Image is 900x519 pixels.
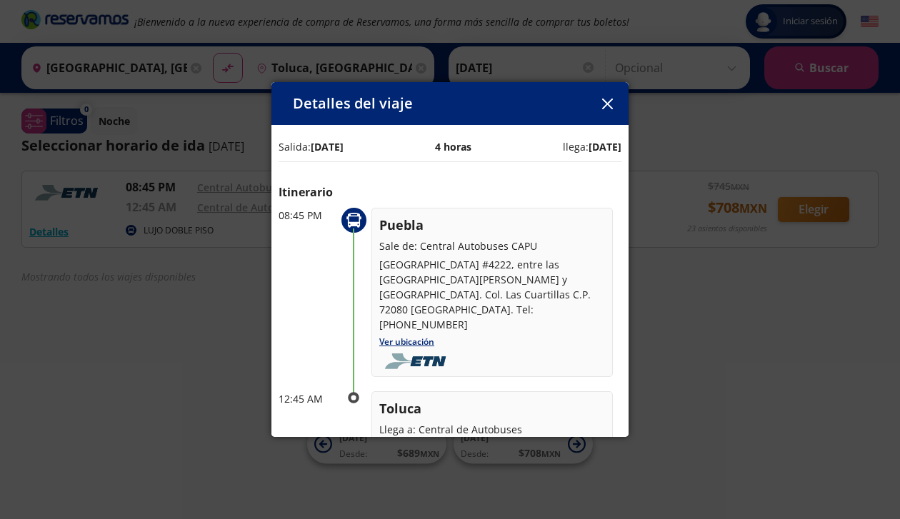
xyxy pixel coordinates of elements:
p: Llega a: Central de Autobuses [379,422,605,437]
p: Salida: [279,139,344,154]
p: 12:45 AM [279,391,336,406]
p: 4 horas [435,139,471,154]
p: Itinerario [279,183,621,201]
b: [DATE] [311,140,344,153]
p: 08:45 PM [279,208,336,223]
a: Ver ubicación [379,336,434,348]
p: Sale de: Central Autobuses CAPU [379,238,605,253]
p: llega: [563,139,621,154]
p: Toluca [379,399,605,418]
b: [DATE] [589,140,621,153]
img: foobar2.png [379,353,456,369]
p: [GEOGRAPHIC_DATA] #4222, entre las [GEOGRAPHIC_DATA][PERSON_NAME] y [GEOGRAPHIC_DATA]. Col. Las C... [379,257,605,332]
p: Puebla [379,216,605,235]
p: Detalles del viaje [293,93,413,114]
